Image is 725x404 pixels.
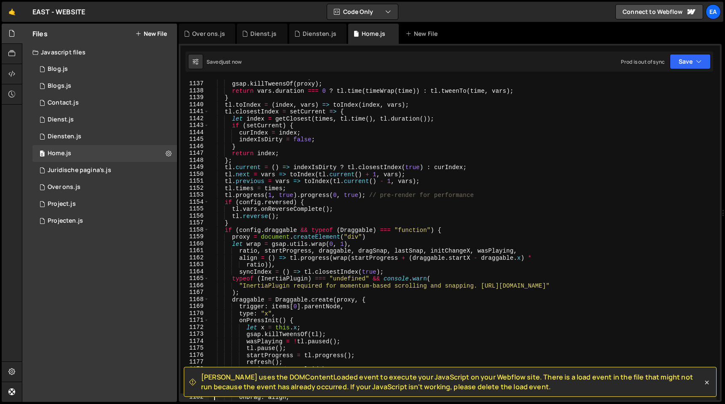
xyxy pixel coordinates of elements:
div: Project.js [48,200,76,208]
div: Juridische pagina's.js [48,167,111,174]
div: 1160 [180,240,209,248]
div: 1177 [180,358,209,366]
div: 1153 [180,191,209,199]
span: [PERSON_NAME] uses the DOMContentLoaded event to execute your JavaScript on your Webflow site. Th... [201,372,703,391]
div: Projecten.js [48,217,83,225]
div: 16599/46425.js [32,213,177,229]
div: 1163 [180,261,209,268]
div: 1156 [180,213,209,220]
div: 1161 [180,247,209,254]
div: 1151 [180,178,209,185]
div: Home.js [362,30,385,38]
div: 1170 [180,310,209,317]
div: 1159 [180,233,209,240]
div: 1146 [180,143,209,150]
div: Diensten.js [48,133,81,140]
div: Dienst.js [48,116,74,124]
div: 1172 [180,324,209,331]
div: 1176 [180,352,209,359]
div: 1148 [180,157,209,164]
div: 1165 [180,275,209,282]
span: 0 [40,151,45,158]
button: Code Only [327,4,398,19]
div: just now [222,58,242,65]
div: 1152 [180,185,209,192]
div: 1182 [180,393,209,401]
a: Connect to Webflow [615,4,703,19]
div: Over ons.js [192,30,225,38]
div: Prod is out of sync [621,58,665,65]
div: 1150 [180,171,209,178]
div: 1140 [180,101,209,108]
div: 1145 [180,136,209,143]
div: 1158 [180,226,209,234]
div: 1167 [180,289,209,296]
div: New File [405,30,441,38]
div: 1149 [180,164,209,171]
div: 1147 [180,150,209,157]
div: 16599/46428.js [32,78,177,94]
a: Ea [706,4,721,19]
div: 16599/46427.js [32,179,177,196]
div: 16599/46423.js [32,128,177,145]
div: 16599/46431.js [32,162,177,179]
div: 1143 [180,122,209,129]
div: 16599/45142.js [32,145,177,162]
div: 1175 [180,345,209,352]
div: 1171 [180,317,209,324]
div: 1181 [180,386,209,393]
div: 16599/46426.js [32,196,177,213]
div: 1166 [180,282,209,289]
div: Saved [207,58,242,65]
div: EAST - WEBSITE [32,7,85,17]
button: New File [135,30,167,37]
div: 16599/46429.js [32,61,177,78]
div: 1164 [180,268,209,275]
div: Diensten.js [303,30,336,38]
h2: Files [32,29,48,38]
div: 1138 [180,87,209,94]
div: Dienst.js [250,30,277,38]
div: 16599/46430.js [32,94,177,111]
div: 1141 [180,108,209,115]
div: 1179 [180,372,209,380]
div: 1157 [180,219,209,226]
div: Blogs.js [48,82,71,90]
div: 1169 [180,303,209,310]
div: Over ons.js [48,183,81,191]
div: 1173 [180,331,209,338]
div: 1178 [180,366,209,373]
div: 1174 [180,338,209,345]
button: Save [670,54,711,69]
div: Javascript files [22,44,177,61]
div: 16599/46424.js [32,111,177,128]
div: 1162 [180,254,209,261]
div: Home.js [48,150,71,157]
div: 1155 [180,205,209,213]
div: 1154 [180,199,209,206]
div: 1142 [180,115,209,122]
div: 1168 [180,296,209,303]
div: 1144 [180,129,209,136]
div: Blog.js [48,65,68,73]
div: 1139 [180,94,209,101]
div: 1137 [180,80,209,87]
a: 🤙 [2,2,22,22]
div: Contact.js [48,99,79,107]
div: 1180 [180,380,209,387]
